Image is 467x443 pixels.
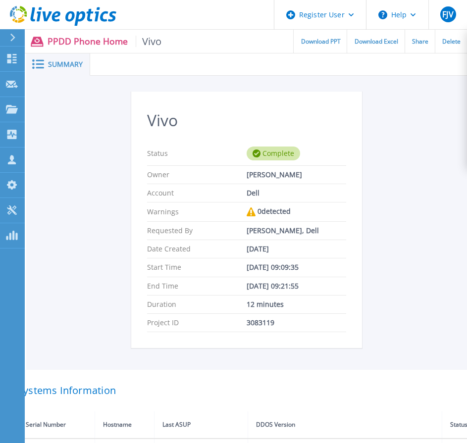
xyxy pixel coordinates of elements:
[147,245,247,253] p: Date Created
[147,147,247,160] p: Status
[247,300,346,308] div: 12 minutes
[442,39,461,45] span: Delete
[248,411,442,439] th: DDOS Version
[247,263,346,271] div: [DATE] 09:09:35
[147,227,247,235] p: Requested By
[136,36,162,47] span: Vivo
[18,411,95,439] th: Serial Number
[147,319,247,327] p: Project ID
[48,61,83,68] span: Summary
[247,282,346,290] div: [DATE] 09:21:55
[48,36,162,47] p: PPDD Phone Home
[247,245,346,253] div: [DATE]
[355,39,398,45] span: Download Excel
[247,147,300,160] div: Complete
[301,39,341,45] span: Download PPT
[147,207,247,216] p: Warnings
[442,10,453,18] span: FJV
[147,171,247,179] p: Owner
[147,300,247,308] p: Duration
[147,282,247,290] p: End Time
[247,207,346,216] div: 0 detected
[247,227,346,235] div: [PERSON_NAME], Dell
[247,171,346,179] div: [PERSON_NAME]
[412,39,428,45] span: Share
[247,189,346,197] div: Dell
[147,111,346,130] h2: Vivo
[95,411,155,439] th: Hostname
[147,263,247,271] p: Start Time
[154,411,248,439] th: Last ASUP
[147,189,247,197] p: Account
[247,319,346,327] div: 3083119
